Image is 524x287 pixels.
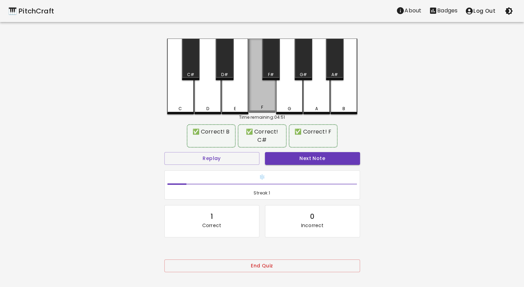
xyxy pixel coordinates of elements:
div: A [315,106,318,112]
div: D# [221,72,228,78]
div: G# [300,72,307,78]
p: Correct [202,222,221,229]
p: Badges [437,7,458,15]
button: About [392,4,425,18]
div: 1 [210,211,213,222]
h6: ❄️ [167,173,357,181]
div: G [287,106,291,112]
div: A# [331,72,338,78]
div: F [261,104,263,110]
button: Next Note [265,152,360,165]
div: B [342,106,345,112]
div: Time remaining: 04:51 [167,114,357,120]
button: Replay [164,152,259,165]
p: Incorrect [301,222,323,229]
div: D [206,106,209,112]
div: ✅ Correct! C# [241,128,283,144]
p: About [404,7,421,15]
div: 0 [310,211,315,222]
div: F# [268,72,274,78]
div: E [234,106,236,112]
div: C# [187,72,194,78]
button: End Quiz [164,259,360,272]
div: ✅ Correct! B [190,128,232,136]
span: Streak: 1 [167,190,357,196]
a: 🎹 PitchCraft [8,6,54,17]
button: Stats [425,4,461,18]
div: ✅ Correct! F [292,128,334,136]
button: account of current user [461,4,499,18]
div: C [178,106,182,112]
